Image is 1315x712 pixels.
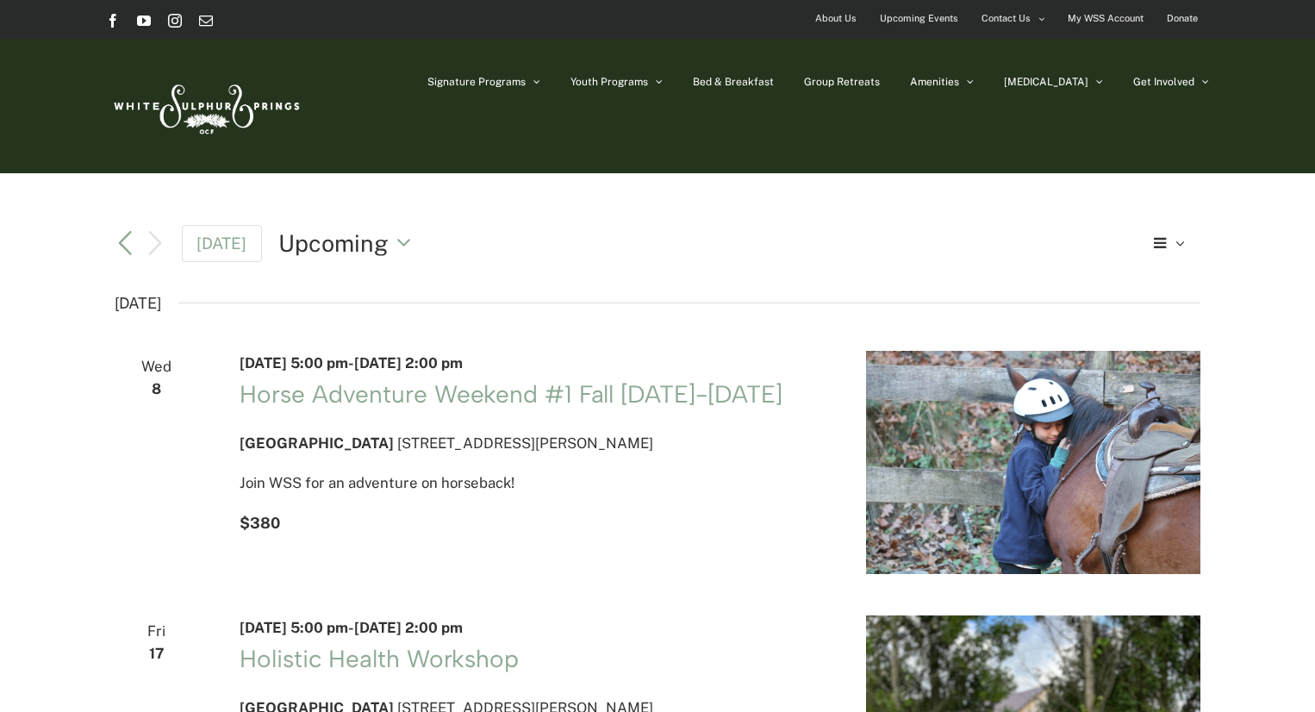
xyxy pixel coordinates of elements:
[1004,39,1103,125] a: [MEDICAL_DATA]
[115,641,198,666] span: 17
[910,77,959,87] span: Amenities
[240,619,348,636] span: [DATE] 5:00 pm
[880,6,958,31] span: Upcoming Events
[1167,6,1198,31] span: Donate
[427,77,526,87] span: Signature Programs
[168,14,182,28] a: Instagram
[427,39,1209,125] nav: Main Menu
[115,377,198,402] span: 8
[115,233,135,253] a: Previous Events
[804,39,880,125] a: Group Retreats
[1133,77,1194,87] span: Get Involved
[570,39,663,125] a: Youth Programs
[115,354,198,379] span: Wed
[815,6,857,31] span: About Us
[1004,77,1088,87] span: [MEDICAL_DATA]
[240,354,348,372] span: [DATE] 5:00 pm
[182,225,263,262] a: [DATE]
[115,619,198,644] span: Fri
[354,354,463,372] span: [DATE] 2:00 pm
[240,619,463,636] time: -
[1133,39,1209,125] a: Get Involved
[199,14,213,28] a: Email
[804,77,880,87] span: Group Retreats
[693,39,774,125] a: Bed & Breakfast
[115,290,161,317] time: [DATE]
[240,354,463,372] time: -
[910,39,974,125] a: Amenities
[240,379,782,409] a: Horse Adventure Weekend #1 Fall [DATE]-[DATE]
[240,434,394,452] span: [GEOGRAPHIC_DATA]
[137,14,151,28] a: YouTube
[1068,6,1144,31] span: My WSS Account
[354,619,463,636] span: [DATE] 2:00 pm
[240,644,519,673] a: Holistic Health Workshop
[240,514,280,532] span: $380
[397,434,653,452] span: [STREET_ADDRESS][PERSON_NAME]
[570,77,648,87] span: Youth Programs
[278,227,421,259] button: Upcoming
[106,14,120,28] a: Facebook
[866,351,1200,574] img: IMG_1414
[240,471,825,496] p: Join WSS for an adventure on horseback!
[278,227,389,259] span: Upcoming
[145,229,165,257] button: Next Events
[427,39,540,125] a: Signature Programs
[693,77,774,87] span: Bed & Breakfast
[982,6,1031,31] span: Contact Us
[106,66,304,147] img: White Sulphur Springs Logo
